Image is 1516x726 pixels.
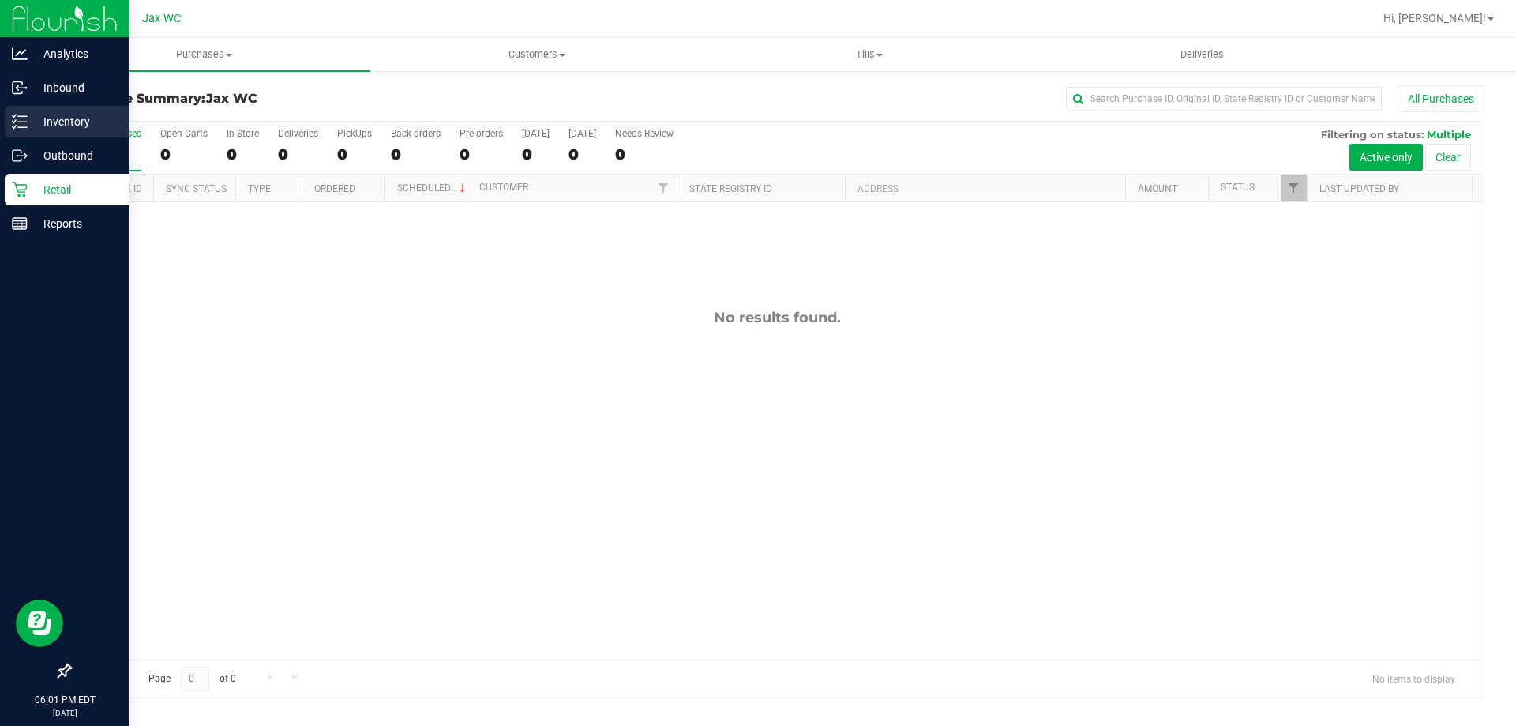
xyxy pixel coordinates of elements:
[522,145,550,164] div: 0
[16,600,63,647] iframe: Resource center
[1221,182,1255,193] a: Status
[391,128,441,139] div: Back-orders
[69,92,541,106] h3: Purchase Summary:
[1159,47,1245,62] span: Deliveries
[28,180,122,199] p: Retail
[12,216,28,231] inline-svg: Reports
[12,46,28,62] inline-svg: Analytics
[1281,175,1307,201] a: Filter
[227,145,259,164] div: 0
[1138,183,1177,194] a: Amount
[1425,144,1471,171] button: Clear
[460,128,503,139] div: Pre-orders
[227,128,259,139] div: In Store
[28,44,122,63] p: Analytics
[278,145,318,164] div: 0
[460,145,503,164] div: 0
[278,128,318,139] div: Deliveries
[1427,128,1471,141] span: Multiple
[845,175,1125,202] th: Address
[522,128,550,139] div: [DATE]
[1398,85,1484,112] button: All Purchases
[166,183,227,194] a: Sync Status
[70,309,1484,326] div: No results found.
[568,145,596,164] div: 0
[1349,144,1423,171] button: Active only
[1383,12,1486,24] span: Hi, [PERSON_NAME]!
[160,128,208,139] div: Open Carts
[28,214,122,233] p: Reports
[391,145,441,164] div: 0
[38,38,370,71] a: Purchases
[314,183,355,194] a: Ordered
[615,128,674,139] div: Needs Review
[7,707,122,719] p: [DATE]
[38,47,370,62] span: Purchases
[1319,183,1399,194] a: Last Updated By
[689,183,772,194] a: State Registry ID
[12,148,28,164] inline-svg: Outbound
[1036,38,1368,71] a: Deliveries
[248,183,271,194] a: Type
[12,80,28,96] inline-svg: Inbound
[1321,128,1424,141] span: Filtering on status:
[206,91,257,106] span: Jax WC
[7,693,122,707] p: 06:01 PM EDT
[568,128,596,139] div: [DATE]
[703,38,1035,71] a: Tills
[479,182,528,193] a: Customer
[651,175,677,201] a: Filter
[1360,667,1468,690] span: No items to display
[160,145,208,164] div: 0
[28,112,122,131] p: Inventory
[28,146,122,165] p: Outbound
[12,114,28,130] inline-svg: Inventory
[615,145,674,164] div: 0
[337,128,372,139] div: PickUps
[135,667,249,691] span: Page of 0
[337,145,372,164] div: 0
[12,182,28,197] inline-svg: Retail
[1066,87,1382,111] input: Search Purchase ID, Original ID, State Registry ID or Customer Name...
[28,78,122,97] p: Inbound
[397,182,469,194] a: Scheduled
[704,47,1034,62] span: Tills
[370,38,703,71] a: Customers
[371,47,702,62] span: Customers
[142,12,181,25] span: Jax WC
